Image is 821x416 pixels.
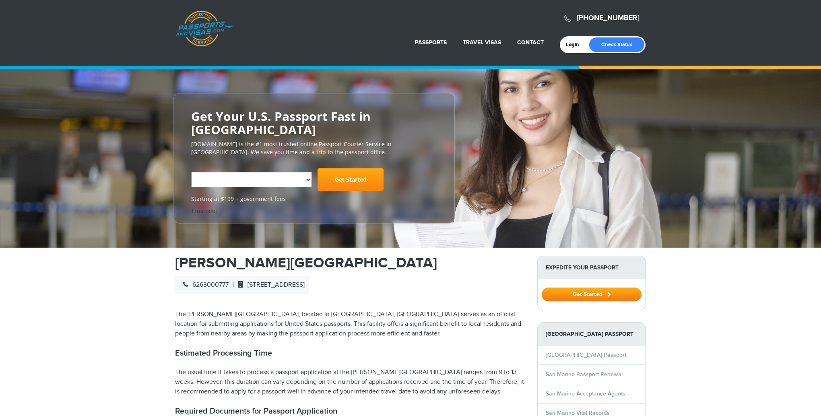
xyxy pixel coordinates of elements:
a: Passports & [DOMAIN_NAME] [175,10,233,47]
span: [STREET_ADDRESS] [234,281,305,289]
a: Check Status [589,37,644,52]
h2: Estimated Processing Time [175,348,525,358]
h2: Required Documents for Passport Application [175,406,525,416]
a: Contact [517,39,544,46]
p: The usual time it takes to process a passport application at the [PERSON_NAME][GEOGRAPHIC_DATA] r... [175,368,525,397]
span: 6263000777 [179,281,229,289]
p: The [PERSON_NAME][GEOGRAPHIC_DATA], located in [GEOGRAPHIC_DATA], [GEOGRAPHIC_DATA] serves as an ... [175,310,525,339]
a: [PHONE_NUMBER] [577,14,639,23]
a: Trustpilot [191,207,217,215]
h2: Get Your U.S. Passport Fast in [GEOGRAPHIC_DATA] [191,110,437,136]
a: Passports [415,39,447,46]
a: San Marino Acceptance Agents [546,390,625,397]
a: Get Started [542,291,642,297]
span: Starting at $199 + government fees [191,195,437,203]
strong: [GEOGRAPHIC_DATA] Passport [538,323,646,346]
a: San Marino Passport Renewal [546,371,623,378]
strong: Expedite Your Passport [538,256,646,279]
button: Get Started [542,288,642,301]
a: Travel Visas [463,39,501,46]
h1: [PERSON_NAME][GEOGRAPHIC_DATA] [175,256,525,270]
p: [DOMAIN_NAME] is the #1 most trusted online Passport Courier Service in [GEOGRAPHIC_DATA]. We sav... [191,140,437,156]
div: | [175,276,309,294]
a: Login [566,41,585,48]
a: Get Started [318,168,384,191]
a: [GEOGRAPHIC_DATA] Passport [546,352,626,358]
